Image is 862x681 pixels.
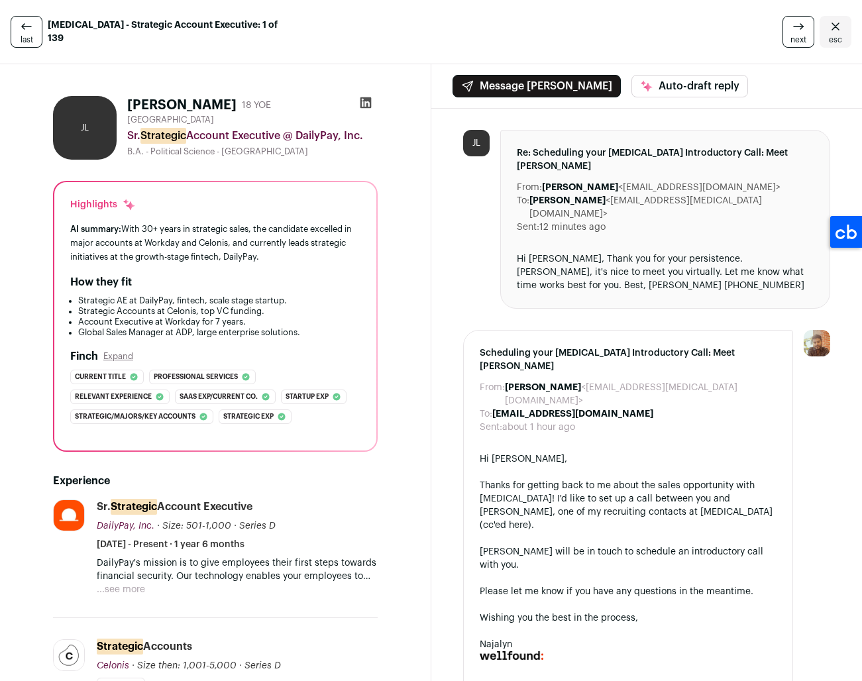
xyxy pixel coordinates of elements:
li: Strategic Accounts at Celonis, top VC funding. [78,306,360,317]
a: Close [820,16,851,48]
dd: <[EMAIL_ADDRESS][MEDICAL_DATA][DOMAIN_NAME]> [529,194,814,221]
div: JL [53,96,117,160]
mark: Strategic [140,128,186,144]
h2: Finch [70,348,98,364]
span: [DATE] - Present · 1 year 6 months [97,538,244,551]
a: last [11,16,42,48]
a: next [782,16,814,48]
span: Relevant experience [75,390,152,403]
span: esc [829,34,842,45]
img: 4749f8c101eb6d17f98328f05ddf4aaf1a3cad7daa56f0ed27bc4fe5905a735c.jpg [54,640,84,670]
span: Current title [75,370,126,384]
button: Expand [103,351,133,362]
button: Auto-draft reply [631,75,748,97]
span: Strategic exp [223,410,274,423]
span: last [21,34,33,45]
dt: From: [480,381,505,407]
span: Re: Scheduling your [MEDICAL_DATA] Introductory Call: Meet [PERSON_NAME] [517,146,814,173]
div: Wishing you the best in the process, [480,611,777,625]
b: [PERSON_NAME] [542,183,618,192]
button: ...see more [97,583,145,596]
span: Startup exp [286,390,329,403]
span: Scheduling your [MEDICAL_DATA] Introductory Call: Meet [PERSON_NAME] [480,346,777,373]
span: Strategic/majors/key accounts [75,410,195,423]
span: Saas exp/current co. [180,390,258,403]
div: B.A. - Political Science - [GEOGRAPHIC_DATA] [127,146,378,157]
h1: [PERSON_NAME] [127,96,237,115]
span: Series D [244,661,281,670]
dd: 12 minutes ago [539,221,606,234]
div: Sr. Account Executive [97,499,252,514]
div: Accounts [97,639,192,654]
span: · [239,659,242,672]
span: Series D [239,521,276,531]
dt: To: [517,194,529,221]
span: DailyPay, Inc. [97,521,154,531]
div: Hi [PERSON_NAME], [480,452,777,466]
h2: Experience [53,473,378,489]
span: · Size: 501-1,000 [157,521,231,531]
b: [EMAIL_ADDRESS][DOMAIN_NAME] [492,409,653,419]
li: Strategic AE at DailyPay, fintech, scale stage startup. [78,295,360,306]
mark: Strategic [97,639,143,655]
li: Global Sales Manager at ADP, large enterprise solutions. [78,327,360,338]
p: DailyPay's mission is to give employees their first steps towards financial security. Our technol... [97,556,378,583]
span: AI summary: [70,225,121,233]
strong: [MEDICAL_DATA] - Strategic Account Executive: 1 of 139 [48,19,284,45]
dd: <[EMAIL_ADDRESS][DOMAIN_NAME]> [542,181,781,194]
div: Thanks for getting back to me about the sales opportunity with [MEDICAL_DATA]! I'd like to set up... [480,479,777,532]
span: · Size then: 1,001-5,000 [132,661,237,670]
dt: From: [517,181,542,194]
div: JL [463,130,490,156]
div: Najalyn [480,638,777,651]
span: · [234,519,237,533]
img: 15944729-medium_jpg [804,330,830,356]
span: Celonis [97,661,129,670]
div: With 30+ years in strategic sales, the candidate excelled in major accounts at Workday and Celoni... [70,222,360,264]
dt: To: [480,407,492,421]
div: Highlights [70,198,136,211]
dd: <[EMAIL_ADDRESS][MEDICAL_DATA][DOMAIN_NAME]> [505,381,777,407]
div: [PERSON_NAME] will be in touch to schedule an introductory call with you. [480,545,777,572]
span: Professional services [154,370,238,384]
dt: Sent: [517,221,539,234]
span: [GEOGRAPHIC_DATA] [127,115,214,125]
span: next [790,34,806,45]
div: Sr. Account Executive @ DailyPay, Inc. [127,128,378,144]
button: Message [PERSON_NAME] [453,75,621,97]
li: Account Executive at Workday for 7 years. [78,317,360,327]
img: AIorK4ziixVLQe6g-dttVrJMIUHTGNv_8MtukE5G0Q2VuGHf1IWjwJPblICcmp1kEDRJ1_SuxGZs8AY [480,651,543,660]
div: Please let me know if you have any questions in the meantime. [480,585,777,598]
dd: about 1 hour ago [502,421,575,434]
mark: Strategic [111,499,157,515]
img: b8c658768861572a4ec26de497a370606ddae8aa3dc243c4cab0c6f1395fa216.jpg [54,500,84,531]
dt: Sent: [480,421,502,434]
div: 18 YOE [242,99,271,112]
h2: How they fit [70,274,132,290]
b: [PERSON_NAME] [529,196,606,205]
div: Hi [PERSON_NAME], Thank you for your persistence. [PERSON_NAME], it's nice to meet you virtually.... [517,252,814,292]
b: [PERSON_NAME] [505,383,581,392]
